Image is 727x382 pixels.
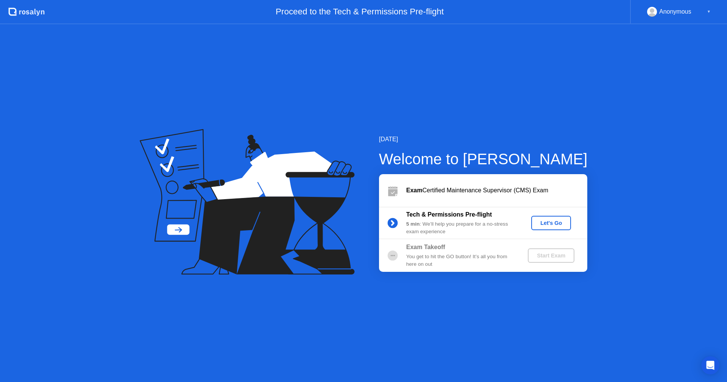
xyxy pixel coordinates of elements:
div: [DATE] [379,135,588,144]
div: You get to hit the GO button! It’s all you from here on out [406,253,515,268]
div: Welcome to [PERSON_NAME] [379,148,588,170]
b: 5 min [406,221,420,227]
div: Start Exam [531,253,571,259]
div: Anonymous [659,7,691,17]
button: Let's Go [531,216,571,230]
div: ▼ [707,7,711,17]
b: Tech & Permissions Pre-flight [406,211,492,218]
div: Open Intercom Messenger [701,356,719,374]
b: Exam [406,187,423,193]
button: Start Exam [528,248,574,263]
div: Let's Go [534,220,568,226]
div: Certified Maintenance Supervisor (CMS) Exam [406,186,587,195]
div: : We’ll help you prepare for a no-stress exam experience [406,220,515,236]
b: Exam Takeoff [406,244,445,250]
